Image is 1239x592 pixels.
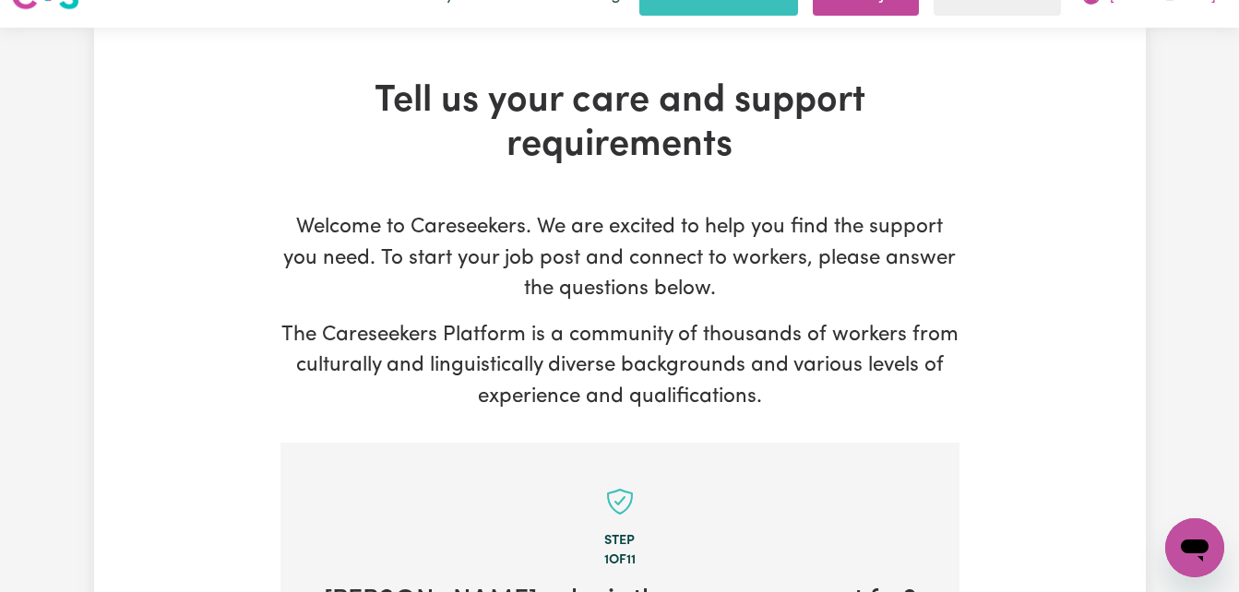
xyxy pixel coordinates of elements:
[310,551,930,571] div: 1 of 11
[280,79,959,168] h1: Tell us your care and support requirements
[280,320,959,413] p: The Careseekers Platform is a community of thousands of workers from culturally and linguisticall...
[1165,518,1224,577] iframe: Button to launch messaging window
[280,212,959,305] p: Welcome to Careseekers. We are excited to help you find the support you need. To start your job p...
[310,531,930,551] div: Step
